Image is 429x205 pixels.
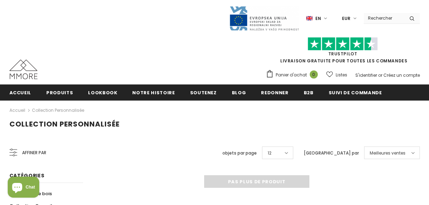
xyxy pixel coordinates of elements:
span: soutenez [190,89,217,96]
inbox-online-store-chat: Shopify online store chat [6,177,41,199]
a: Listes [326,69,347,81]
span: 0 [310,70,318,78]
a: Lookbook [88,84,117,100]
a: Redonner [261,84,288,100]
span: Blog [232,89,246,96]
span: or [378,72,382,78]
span: EUR [342,15,350,22]
label: objets par page [222,150,257,157]
a: TrustPilot [328,51,357,57]
span: Meilleures ventes [370,150,405,157]
a: Accueil [9,84,32,100]
a: Accueil [9,106,25,115]
span: en [315,15,321,22]
a: Notre histoire [132,84,175,100]
span: 12 [268,150,272,157]
span: Produits [46,89,73,96]
label: [GEOGRAPHIC_DATA] par [304,150,359,157]
span: Suivi de commande [329,89,382,96]
a: soutenez [190,84,217,100]
span: B2B [304,89,314,96]
a: Panier d'achat 0 [266,70,321,80]
img: Faites confiance aux étoiles pilotes [308,37,378,51]
a: Produits [46,84,73,100]
span: Notre histoire [132,89,175,96]
img: i-lang-1.png [306,15,313,21]
a: Collection personnalisée [32,107,84,113]
a: Javni Razpis [229,15,299,21]
span: Affiner par [22,149,46,157]
span: Panier d'achat [276,71,307,78]
input: Search Site [364,13,404,23]
img: Cas MMORE [9,60,38,79]
a: Suivi de commande [329,84,382,100]
span: Lookbook [88,89,117,96]
span: Catégories [9,172,45,179]
span: LIVRAISON GRATUITE POUR TOUTES LES COMMANDES [266,40,420,64]
img: Javni Razpis [229,6,299,31]
span: Listes [336,71,347,78]
span: Collection personnalisée [9,119,120,129]
a: B2B [304,84,314,100]
span: Redonner [261,89,288,96]
a: Créez un compte [383,72,420,78]
a: S'identifier [355,72,377,78]
a: Blog [232,84,246,100]
span: Accueil [9,89,32,96]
